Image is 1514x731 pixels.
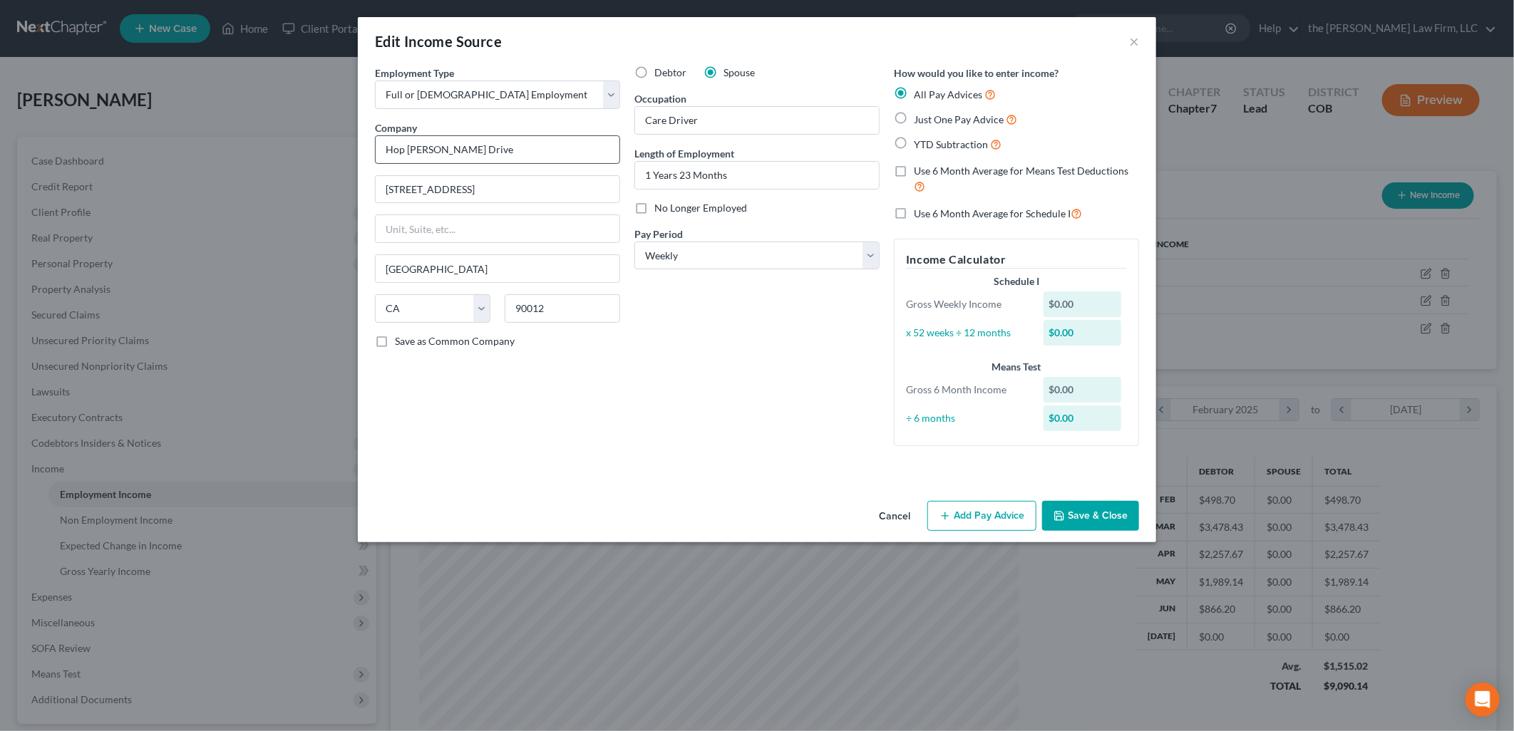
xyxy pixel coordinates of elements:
input: ex: 2 years [635,162,879,189]
input: Enter city... [376,255,619,282]
div: Schedule I [906,274,1127,289]
div: Edit Income Source [375,31,502,51]
h5: Income Calculator [906,251,1127,269]
span: Just One Pay Advice [914,113,1004,125]
button: Add Pay Advice [927,501,1036,531]
span: No Longer Employed [654,202,747,214]
span: Company [375,122,417,134]
span: Save as Common Company [395,335,515,347]
div: Means Test [906,360,1127,374]
div: Open Intercom Messenger [1466,683,1500,717]
span: Spouse [723,66,755,78]
input: Search company by name... [375,135,620,164]
button: × [1129,33,1139,50]
input: Enter address... [376,176,619,203]
div: x 52 weeks ÷ 12 months [899,326,1036,340]
input: Unit, Suite, etc... [376,215,619,242]
span: YTD Subtraction [914,138,988,150]
label: Length of Employment [634,146,734,161]
input: -- [635,107,879,134]
span: Use 6 Month Average for Means Test Deductions [914,165,1128,177]
span: Use 6 Month Average for Schedule I [914,207,1071,219]
div: Gross Weekly Income [899,297,1036,311]
input: Enter zip... [505,294,620,323]
span: All Pay Advices [914,88,982,100]
div: $0.00 [1044,291,1122,317]
label: How would you like to enter income? [894,66,1059,81]
button: Cancel [867,502,922,531]
div: $0.00 [1044,405,1122,431]
span: Debtor [654,66,686,78]
div: ÷ 6 months [899,411,1036,425]
div: $0.00 [1044,377,1122,403]
div: Gross 6 Month Income [899,383,1036,397]
div: $0.00 [1044,320,1122,346]
span: Pay Period [634,228,683,240]
button: Save & Close [1042,501,1139,531]
label: Occupation [634,91,686,106]
span: Employment Type [375,67,454,79]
